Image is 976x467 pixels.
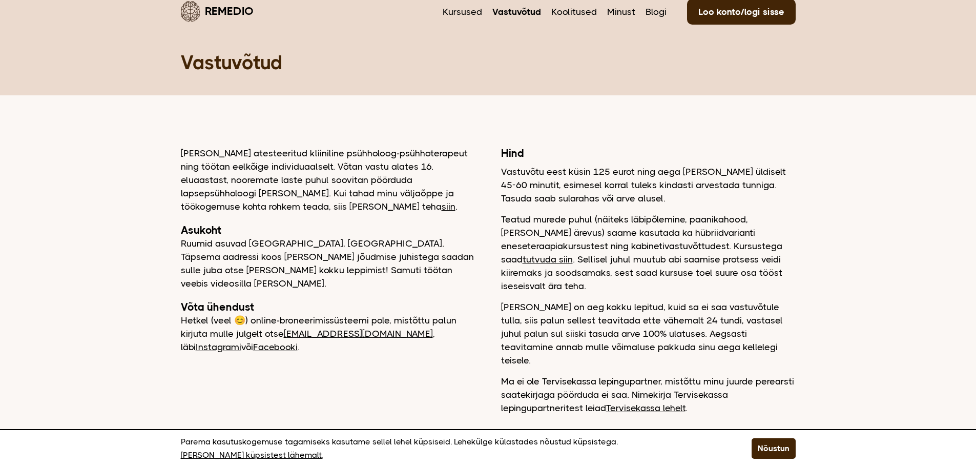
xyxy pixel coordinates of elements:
[607,5,635,18] a: Minust
[181,1,200,22] img: Remedio logo
[752,438,796,459] button: Nõustun
[501,300,796,367] p: [PERSON_NAME] on aeg kokku lepitud, kuid sa ei saa vastuvõtule tulla, siis palun sellest teavitad...
[501,213,796,293] p: Teatud murede puhul (näiteks läbipõlemine, paanikahood, [PERSON_NAME] ärevus) saame kasutada ka h...
[501,375,796,415] p: Ma ei ole Tervisekassa lepingupartner, mistõttu minu juurde perearsti saatekirjaga pöörduda ei sa...
[181,435,726,462] p: Parema kasutuskogemuse tagamiseks kasutame sellel lehel küpsiseid. Lehekülge külastades nõustud k...
[646,5,667,18] a: Blogi
[442,201,455,212] a: siin
[443,5,482,18] a: Kursused
[501,165,796,205] p: Vastuvõtu eest küsin 125 eurot ning aega [PERSON_NAME] üldiselt 45-60 minutit, esimesel korral tu...
[551,5,597,18] a: Koolitused
[492,5,541,18] a: Vastuvõtud
[181,449,323,462] a: [PERSON_NAME] küpsistest lähemalt.
[606,403,686,413] a: Tervisekassa lehelt
[181,237,475,290] p: Ruumid asuvad [GEOGRAPHIC_DATA], [GEOGRAPHIC_DATA]. Täpsema aadressi koos [PERSON_NAME] jõudmise ...
[181,300,475,314] h2: Võta ühendust
[253,342,298,352] a: Facebooki
[181,147,475,213] p: [PERSON_NAME] atesteeritud kliiniline psühholoog-psühhoterapeut ning töötan eelkõige individuaals...
[501,147,796,160] h2: Hind
[284,329,433,339] a: [EMAIL_ADDRESS][DOMAIN_NAME]
[181,50,796,75] h1: Vastuvõtud
[523,254,573,265] a: tutvuda siin
[181,314,475,354] p: Hetkel (veel 😊) online-broneerimissüsteemi pole, mistõttu palun kirjuta mulle julgelt otse , läbi...
[181,224,475,237] h2: Asukoht
[196,342,241,352] a: Instagrami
